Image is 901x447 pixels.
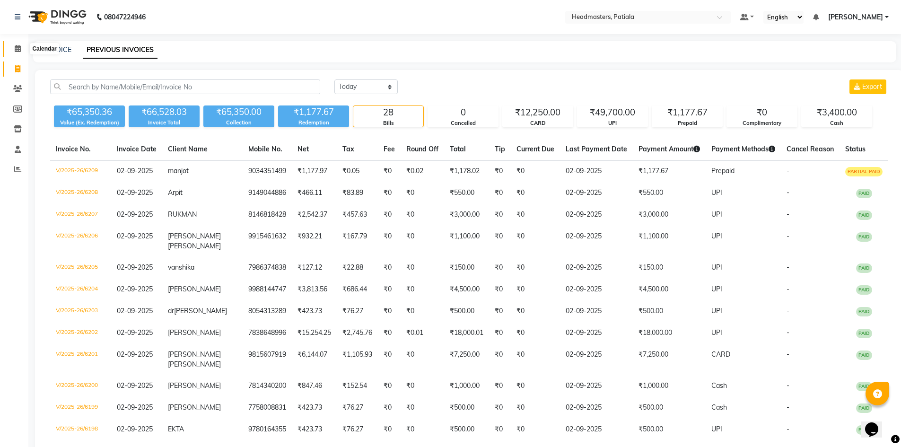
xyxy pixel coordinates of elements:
div: ₹1,177.67 [652,106,722,119]
td: V/2025-26/6202 [50,322,111,344]
span: PAID [856,403,872,413]
td: ₹0 [489,322,511,344]
td: ₹3,813.56 [292,279,337,300]
td: ₹932.21 [292,226,337,257]
span: Tax [342,145,354,153]
div: Redemption [278,119,349,127]
span: 02-09-2025 [117,167,153,175]
td: ₹0 [378,300,401,322]
td: ₹3,000.00 [444,204,489,226]
td: ₹2,542.37 [292,204,337,226]
span: Status [845,145,866,153]
span: UPI [711,188,722,197]
iframe: chat widget [861,409,892,438]
td: ₹18,000.01 [444,322,489,344]
span: Current Due [516,145,554,153]
img: logo [24,4,89,30]
td: ₹0 [511,322,560,344]
input: Search by Name/Mobile/Email/Invoice No [50,79,320,94]
td: 02-09-2025 [560,204,633,226]
div: Collection [203,119,274,127]
td: ₹0 [489,182,511,204]
td: 9780164355 [243,419,292,440]
td: ₹150.00 [444,257,489,279]
td: ₹0.05 [337,160,378,183]
span: - [787,210,789,219]
span: Export [862,82,882,91]
td: ₹0 [378,397,401,419]
span: - [787,167,789,175]
span: 02-09-2025 [117,381,153,390]
span: 02-09-2025 [117,425,153,433]
span: PAID [856,351,872,360]
div: Value (Ex. Redemption) [54,119,125,127]
div: Cash [802,119,872,127]
td: V/2025-26/6207 [50,204,111,226]
td: ₹0 [378,182,401,204]
td: V/2025-26/6204 [50,279,111,300]
span: [PERSON_NAME] [174,307,227,315]
td: ₹500.00 [444,419,489,440]
a: PREVIOUS INVOICES [83,42,157,59]
span: - [787,232,789,240]
span: PAID [856,307,872,316]
span: 02-09-2025 [117,403,153,412]
span: PAID [856,329,872,338]
td: ₹423.73 [292,397,337,419]
span: UPI [711,263,722,272]
td: ₹500.00 [633,397,706,419]
td: ₹500.00 [444,397,489,419]
td: ₹18,000.00 [633,322,706,344]
td: ₹0 [489,279,511,300]
span: Arpit [168,188,183,197]
td: ₹0 [489,375,511,397]
span: CARD [711,350,730,359]
span: 02-09-2025 [117,210,153,219]
td: ₹3,000.00 [633,204,706,226]
span: PAID [856,285,872,295]
div: UPI [577,119,647,127]
td: ₹0 [489,344,511,375]
td: ₹423.73 [292,419,337,440]
div: ₹0 [727,106,797,119]
td: ₹0 [489,160,511,183]
td: V/2025-26/6199 [50,397,111,419]
span: PARTIAL PAID [845,167,883,176]
td: ₹0 [511,160,560,183]
td: V/2025-26/6205 [50,257,111,279]
span: Round Off [406,145,438,153]
td: 02-09-2025 [560,182,633,204]
div: ₹3,400.00 [802,106,872,119]
td: ₹0 [401,279,444,300]
td: ₹76.27 [337,300,378,322]
td: ₹550.00 [633,182,706,204]
td: ₹1,177.67 [633,160,706,183]
div: Cancelled [428,119,498,127]
span: vanshika [168,263,194,272]
span: Cash [711,381,727,390]
span: 02-09-2025 [117,188,153,197]
td: ₹0.01 [401,322,444,344]
td: ₹0 [378,322,401,344]
td: 9915461632 [243,226,292,257]
td: 8054313289 [243,300,292,322]
td: ₹0 [378,279,401,300]
span: Payment Methods [711,145,775,153]
span: - [787,307,789,315]
td: ₹1,100.00 [633,226,706,257]
div: Invoice Total [129,119,200,127]
td: ₹0 [378,257,401,279]
td: ₹1,000.00 [444,375,489,397]
td: V/2025-26/6208 [50,182,111,204]
span: PAID [856,382,872,391]
span: [PERSON_NAME] [168,328,221,337]
span: [PERSON_NAME] [168,242,221,250]
td: ₹150.00 [633,257,706,279]
td: 02-09-2025 [560,226,633,257]
td: ₹0 [511,397,560,419]
span: UPI [711,285,722,293]
td: ₹0 [378,204,401,226]
td: ₹0 [511,204,560,226]
td: ₹0 [401,204,444,226]
td: 7814340200 [243,375,292,397]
